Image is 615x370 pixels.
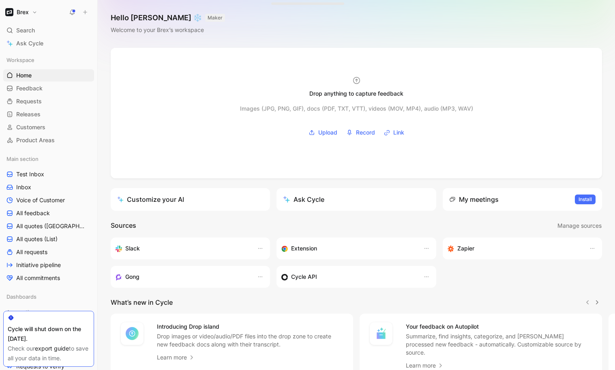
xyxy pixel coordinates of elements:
[6,56,34,64] span: Workspace
[16,26,35,35] span: Search
[16,235,58,243] span: All quotes (List)
[3,272,94,284] a: All commitments
[3,291,94,305] div: Dashboards
[6,293,36,301] span: Dashboards
[6,308,35,316] span: Accounting
[117,195,184,204] div: Customize your AI
[111,297,173,307] h2: What’s new in Cycle
[16,84,43,92] span: Feedback
[3,153,94,165] div: Main section
[3,121,94,133] a: Customers
[3,37,94,49] a: Ask Cycle
[6,155,39,163] span: Main section
[111,188,270,211] a: Customize your AI
[3,306,94,318] div: Accounting
[3,220,94,232] a: All quotes ([GEOGRAPHIC_DATA])
[16,196,65,204] span: Voice of Customer
[291,244,317,253] h3: Extension
[3,168,94,180] a: Test Inbox
[17,9,29,16] h1: Brex
[291,272,317,282] h3: Cycle API
[3,194,94,206] a: Voice of Customer
[3,6,39,18] button: BrexBrex
[575,195,596,204] button: Install
[276,188,436,211] button: Ask Cycle
[406,322,592,332] h4: Your feedback on Autopilot
[111,220,136,231] h2: Sources
[281,244,415,253] div: Capture feedback from anywhere on the web
[16,97,42,105] span: Requests
[16,71,32,79] span: Home
[3,95,94,107] a: Requests
[16,136,55,144] span: Product Areas
[16,209,50,217] span: All feedback
[3,54,94,66] div: Workspace
[240,104,473,113] div: Images (JPG, PNG, GIF), docs (PDF, TXT, VTT), videos (MOV, MP4), audio (MP3, WAV)
[16,274,60,282] span: All commitments
[3,24,94,36] div: Search
[116,244,249,253] div: Sync your customers, send feedback and get updates in Slack
[449,195,499,204] div: My meetings
[16,110,41,118] span: Releases
[457,244,474,253] h3: Zapier
[8,344,90,363] div: Check our to save all your data in time.
[3,181,94,193] a: Inbox
[3,291,94,303] div: Dashboards
[3,134,94,146] a: Product Areas
[381,126,407,139] button: Link
[16,248,47,256] span: All requests
[157,332,343,349] p: Drop images or video/audio/PDF files into the drop zone to create new feedback docs along with th...
[205,14,225,22] button: MAKER
[579,195,592,203] span: Install
[111,25,225,35] div: Welcome to your Brex’s workspace
[306,126,340,139] button: Upload
[448,244,581,253] div: Capture feedback from thousands of sources with Zapier (survey results, recordings, sheets, etc).
[16,123,45,131] span: Customers
[125,272,139,282] h3: Gong
[3,259,94,271] a: Initiative pipeline
[157,322,343,332] h4: Introducing Drop island
[16,261,61,269] span: Initiative pipeline
[16,183,31,191] span: Inbox
[343,126,378,139] button: Record
[3,69,94,81] a: Home
[8,324,90,344] div: Cycle will shut down on the [DATE].
[16,222,85,230] span: All quotes ([GEOGRAPHIC_DATA])
[125,244,140,253] h3: Slack
[3,207,94,219] a: All feedback
[406,332,592,357] p: Summarize, find insights, categorize, and [PERSON_NAME] processed new feedback - automatically. C...
[16,38,43,48] span: Ask Cycle
[309,89,403,98] div: Drop anything to capture feedback
[318,128,337,137] span: Upload
[111,13,225,23] h1: Hello [PERSON_NAME] ❄️
[5,8,13,16] img: Brex
[3,108,94,120] a: Releases
[35,345,69,352] a: export guide
[157,353,195,362] a: Learn more
[3,153,94,284] div: Main sectionTest InboxInboxVoice of CustomerAll feedbackAll quotes ([GEOGRAPHIC_DATA])All quotes ...
[116,272,249,282] div: Capture feedback from your incoming calls
[283,195,324,204] div: Ask Cycle
[393,128,404,137] span: Link
[3,246,94,258] a: All requests
[281,272,415,282] div: Sync customers & send feedback from custom sources. Get inspired by our favorite use case
[16,170,44,178] span: Test Inbox
[3,82,94,94] a: Feedback
[3,233,94,245] a: All quotes (List)
[557,220,602,231] button: Manage sources
[356,128,375,137] span: Record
